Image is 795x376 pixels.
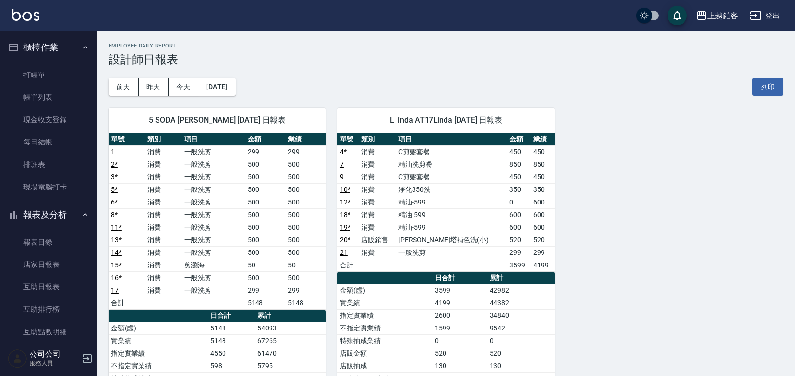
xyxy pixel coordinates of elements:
[4,231,93,253] a: 報表目錄
[337,284,432,297] td: 金額(虛)
[182,133,245,146] th: 項目
[487,309,555,322] td: 34840
[396,208,507,221] td: 精油-599
[286,208,326,221] td: 500
[245,133,286,146] th: 金額
[531,246,555,259] td: 299
[359,158,396,171] td: 消費
[208,310,255,322] th: 日合計
[359,234,396,246] td: 店販銷售
[507,221,531,234] td: 600
[487,272,555,284] th: 累計
[182,246,245,259] td: 一般洗剪
[340,249,348,256] a: 21
[487,284,555,297] td: 42982
[746,7,783,25] button: 登出
[432,297,487,309] td: 4199
[182,221,245,234] td: 一般洗剪
[337,133,555,272] table: a dense table
[396,246,507,259] td: 一般洗剪
[245,271,286,284] td: 500
[145,259,181,271] td: 消費
[507,234,531,246] td: 520
[668,6,687,25] button: save
[507,133,531,146] th: 金額
[487,322,555,334] td: 9542
[4,276,93,298] a: 互助日報表
[255,310,326,322] th: 累計
[432,272,487,284] th: 日合計
[245,208,286,221] td: 500
[531,259,555,271] td: 4199
[507,183,531,196] td: 350
[286,196,326,208] td: 500
[432,309,487,322] td: 2600
[255,360,326,372] td: 5795
[145,145,181,158] td: 消費
[208,334,255,347] td: 5148
[182,183,245,196] td: 一般洗剪
[507,145,531,158] td: 450
[182,259,245,271] td: 剪瀏海
[531,234,555,246] td: 520
[4,202,93,227] button: 報表及分析
[507,246,531,259] td: 299
[8,349,27,368] img: Person
[531,221,555,234] td: 600
[531,171,555,183] td: 450
[111,286,119,294] a: 17
[4,64,93,86] a: 打帳單
[337,347,432,360] td: 店販金額
[182,171,245,183] td: 一般洗剪
[349,115,543,125] span: L linda AT17Linda [DATE] 日報表
[337,297,432,309] td: 實業績
[432,334,487,347] td: 0
[340,160,344,168] a: 7
[507,196,531,208] td: 0
[245,145,286,158] td: 299
[286,133,326,146] th: 業績
[255,347,326,360] td: 61470
[145,183,181,196] td: 消費
[531,208,555,221] td: 600
[337,322,432,334] td: 不指定實業績
[286,183,326,196] td: 500
[692,6,742,26] button: 上越鉑客
[109,133,145,146] th: 單號
[255,322,326,334] td: 54093
[245,234,286,246] td: 500
[359,196,396,208] td: 消費
[4,154,93,176] a: 排班表
[109,334,208,347] td: 實業績
[245,171,286,183] td: 500
[487,297,555,309] td: 44382
[245,196,286,208] td: 500
[531,158,555,171] td: 850
[145,196,181,208] td: 消費
[337,334,432,347] td: 特殊抽成業績
[145,133,181,146] th: 類別
[337,360,432,372] td: 店販抽成
[4,35,93,60] button: 櫃檯作業
[120,115,314,125] span: 5 SODA [PERSON_NAME] [DATE] 日報表
[109,360,208,372] td: 不指定實業績
[396,158,507,171] td: 精油洗剪餐
[507,259,531,271] td: 3599
[359,133,396,146] th: 類別
[109,133,326,310] table: a dense table
[432,347,487,360] td: 520
[531,133,555,146] th: 業績
[752,78,783,96] button: 列印
[169,78,199,96] button: 今天
[245,284,286,297] td: 299
[109,297,145,309] td: 合計
[396,171,507,183] td: C剪髮套餐
[208,360,255,372] td: 598
[359,183,396,196] td: 消費
[182,196,245,208] td: 一般洗剪
[707,10,738,22] div: 上越鉑客
[245,297,286,309] td: 5148
[145,221,181,234] td: 消費
[286,246,326,259] td: 500
[255,334,326,347] td: 67265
